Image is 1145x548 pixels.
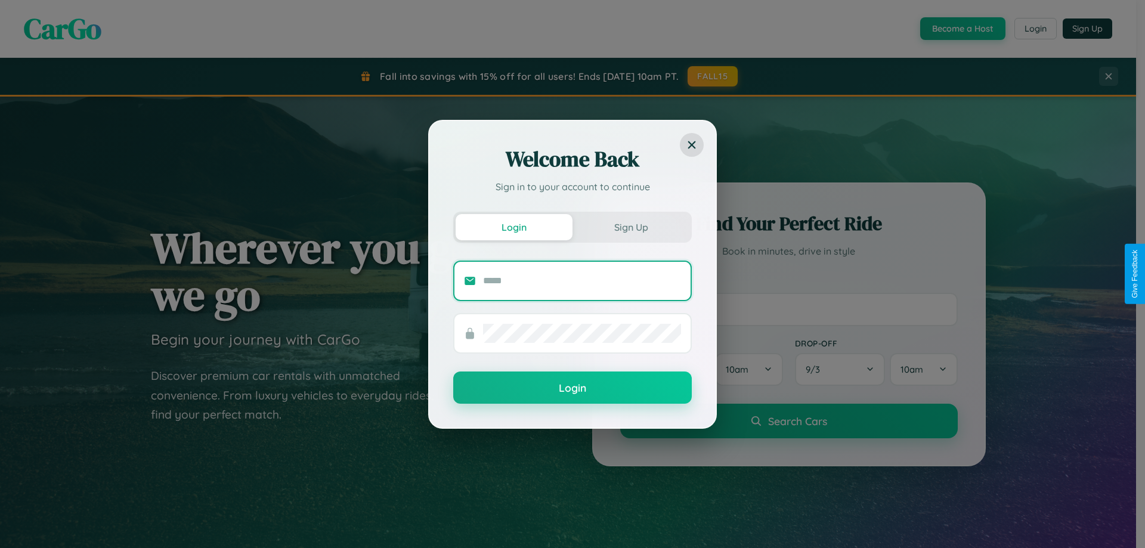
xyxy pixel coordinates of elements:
[453,179,692,194] p: Sign in to your account to continue
[453,371,692,404] button: Login
[572,214,689,240] button: Sign Up
[1131,250,1139,298] div: Give Feedback
[453,145,692,174] h2: Welcome Back
[456,214,572,240] button: Login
